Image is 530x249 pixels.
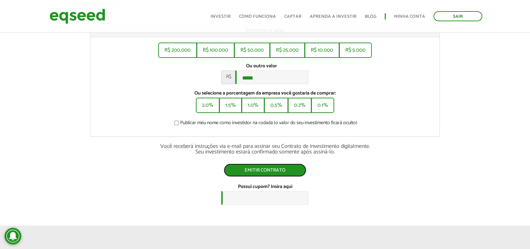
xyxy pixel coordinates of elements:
button: 0.2% [288,98,312,113]
button: 1.5% [219,98,242,113]
a: Aprenda a investir [310,14,356,19]
button: Emitir contrato [224,164,306,177]
img: EqSeed [49,7,105,25]
button: R$ 10.000 [305,43,339,58]
label: Ou selecione a porcentagem da empresa você gostaria de comprar: [95,91,434,96]
button: 0.5% [264,98,288,113]
button: 2.0% [196,98,220,113]
button: R$ 5.000 [339,43,372,58]
input: Publicar meu nome como investidor na rodada (o valor do seu investimento ficará oculto) [170,121,183,125]
button: R$ 50.000 [234,43,270,58]
label: Ou outro valor [246,64,277,69]
a: Como funciona [239,14,276,19]
a: Blog [365,14,376,19]
button: 1.0% [241,98,264,113]
a: Sair [433,11,482,21]
button: R$ 100.000 [197,43,235,58]
a: Investir [210,14,231,19]
label: Publicar meu nome como investidor na rodada (o valor do seu investimento ficará oculto) [173,121,357,128]
a: Captar [284,14,301,19]
button: R$ 25.000 [270,43,305,58]
label: Possui cupom? Insira aqui [238,184,292,189]
span: R$ [221,70,235,84]
div: Você receberá instruções via e-mail para assinar seu Contrato de Investimento digitalmente. Seu i... [90,144,440,155]
a: Minha conta [394,14,425,19]
button: R$ 200.000 [158,43,197,58]
button: 0.1% [311,98,334,113]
